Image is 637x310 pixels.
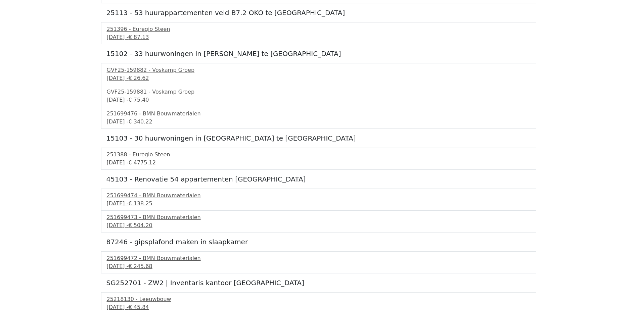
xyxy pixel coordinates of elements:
[107,96,531,104] div: [DATE] -
[106,279,531,287] h5: SG252701 - ZW2 | Inventaris kantoor [GEOGRAPHIC_DATA]
[107,221,531,229] div: [DATE] -
[107,159,531,167] div: [DATE] -
[107,213,531,229] a: 251699473 - BMN Bouwmaterialen[DATE] -€ 504.20
[107,110,531,118] div: 251699476 - BMN Bouwmaterialen
[128,97,149,103] span: € 75.40
[128,222,152,228] span: € 504.20
[107,254,531,270] a: 251699472 - BMN Bouwmaterialen[DATE] -€ 245.68
[106,134,531,142] h5: 15103 - 30 huurwoningen in [GEOGRAPHIC_DATA] te [GEOGRAPHIC_DATA]
[106,9,531,17] h5: 25113 - 53 huurappartementen veld B7.2 OKO te [GEOGRAPHIC_DATA]
[107,200,531,208] div: [DATE] -
[107,66,531,74] div: GVF25-159882 - Voskamp Groep
[107,66,531,82] a: GVF25-159882 - Voskamp Groep[DATE] -€ 26.62
[107,110,531,126] a: 251699476 - BMN Bouwmaterialen[DATE] -€ 340.22
[128,159,155,166] span: € 4775.12
[107,118,531,126] div: [DATE] -
[107,151,531,167] a: 251388 - Euregio Steen[DATE] -€ 4775.12
[128,118,152,125] span: € 340.22
[106,50,531,58] h5: 15102 - 33 huurwoningen in [PERSON_NAME] te [GEOGRAPHIC_DATA]
[107,262,531,270] div: [DATE] -
[106,238,531,246] h5: 87246 - gipsplafond maken in slaapkamer
[107,88,531,104] a: GVF25-159881 - Voskamp Groep[DATE] -€ 75.40
[107,213,531,221] div: 251699473 - BMN Bouwmaterialen
[128,263,152,269] span: € 245.68
[106,175,531,183] h5: 45103 - Renovatie 54 appartementen [GEOGRAPHIC_DATA]
[107,192,531,200] div: 251699474 - BMN Bouwmaterialen
[107,33,531,41] div: [DATE] -
[107,295,531,303] div: 25218130 - Leeuwbouw
[128,34,149,40] span: € 87.13
[107,74,531,82] div: [DATE] -
[107,25,531,33] div: 251396 - Euregio Steen
[107,25,531,41] a: 251396 - Euregio Steen[DATE] -€ 87.13
[107,151,531,159] div: 251388 - Euregio Steen
[107,88,531,96] div: GVF25-159881 - Voskamp Groep
[128,200,152,207] span: € 138.25
[107,192,531,208] a: 251699474 - BMN Bouwmaterialen[DATE] -€ 138.25
[128,75,149,81] span: € 26.62
[107,254,531,262] div: 251699472 - BMN Bouwmaterialen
